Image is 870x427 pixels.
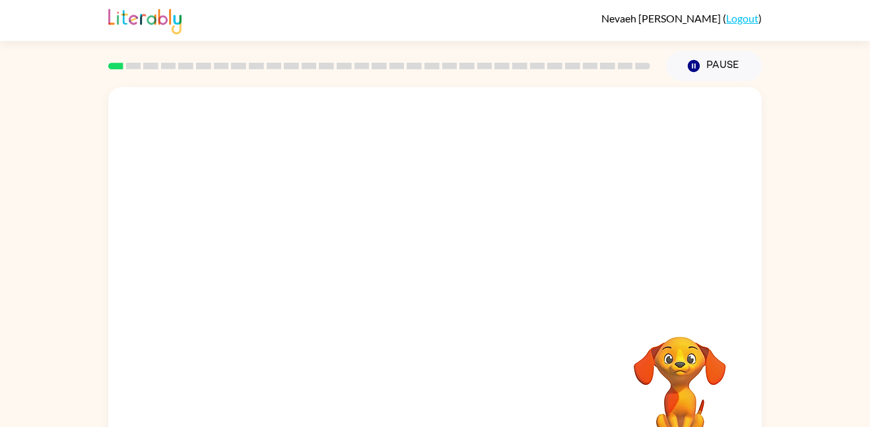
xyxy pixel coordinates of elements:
div: ( ) [601,12,762,24]
span: Nevaeh [PERSON_NAME] [601,12,723,24]
img: Literably [108,5,182,34]
a: Logout [726,12,758,24]
button: Pause [666,51,762,81]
